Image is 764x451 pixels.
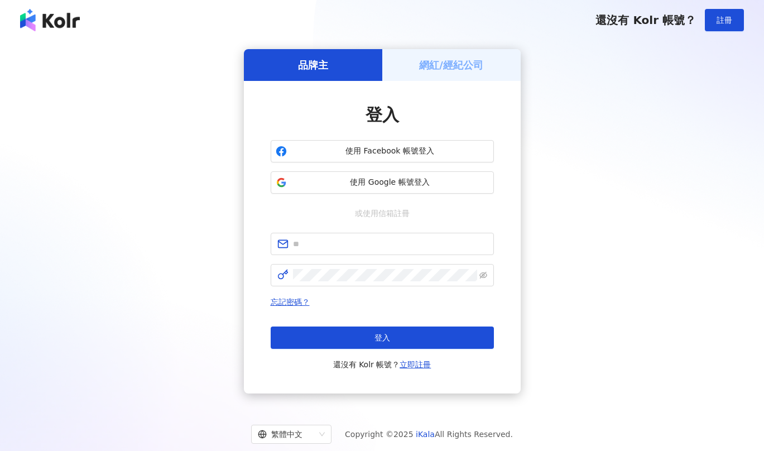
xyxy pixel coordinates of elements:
[595,13,696,27] span: 還沒有 Kolr 帳號？
[333,358,431,371] span: 還沒有 Kolr 帳號？
[298,58,328,72] h5: 品牌主
[271,140,494,162] button: 使用 Facebook 帳號登入
[291,177,489,188] span: 使用 Google 帳號登入
[271,298,310,306] a: 忘記密碼？
[345,428,513,441] span: Copyright © 2025 All Rights Reserved.
[291,146,489,157] span: 使用 Facebook 帳號登入
[20,9,80,31] img: logo
[419,58,483,72] h5: 網紅/經紀公司
[479,271,487,279] span: eye-invisible
[271,171,494,194] button: 使用 Google 帳號登入
[717,16,732,25] span: 註冊
[416,430,435,439] a: iKala
[705,9,744,31] button: 註冊
[258,425,315,443] div: 繁體中文
[347,207,417,219] span: 或使用信箱註冊
[374,333,390,342] span: 登入
[271,327,494,349] button: 登入
[366,105,399,124] span: 登入
[400,360,431,369] a: 立即註冊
